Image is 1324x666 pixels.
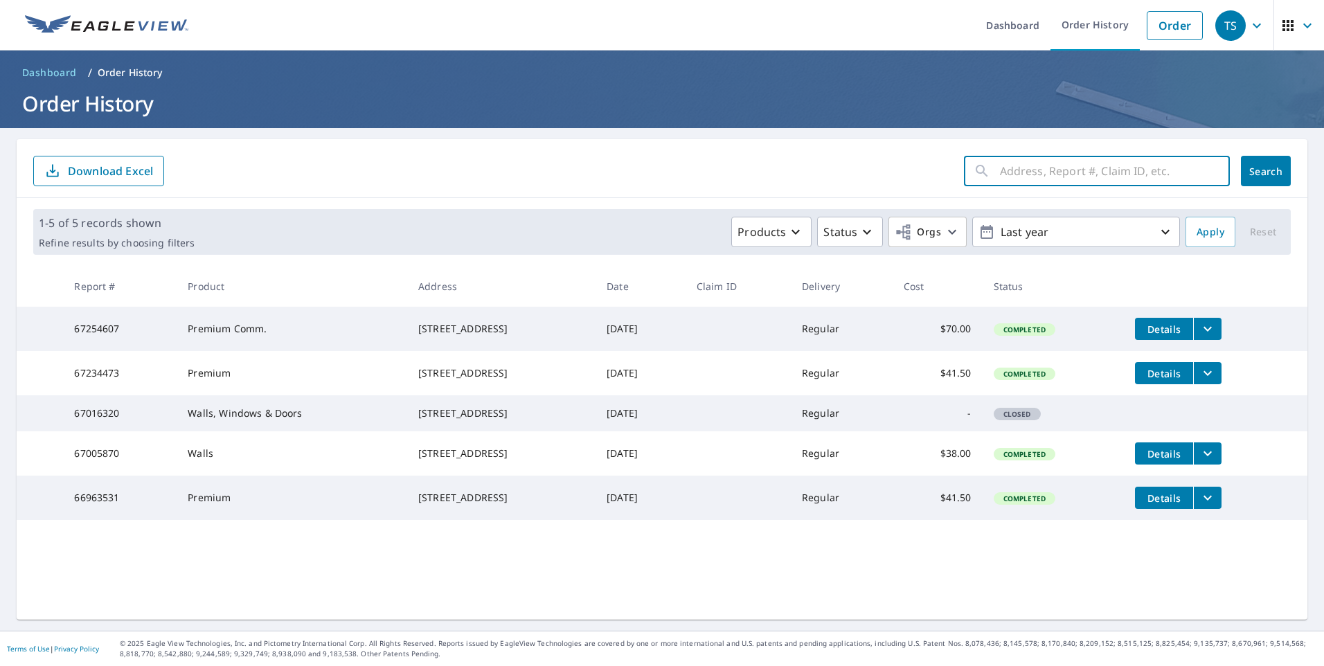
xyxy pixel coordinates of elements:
td: $41.50 [893,351,983,395]
span: Apply [1197,224,1224,241]
th: Product [177,266,407,307]
td: [DATE] [596,351,686,395]
td: [DATE] [596,395,686,431]
button: filesDropdownBtn-67234473 [1193,362,1222,384]
td: Regular [791,431,893,476]
a: Terms of Use [7,644,50,654]
td: $70.00 [893,307,983,351]
a: Order [1147,11,1203,40]
td: [DATE] [596,476,686,520]
td: - [893,395,983,431]
button: Orgs [888,217,967,247]
th: Address [407,266,596,307]
span: Details [1143,367,1185,380]
button: detailsBtn-67254607 [1135,318,1193,340]
p: 1-5 of 5 records shown [39,215,195,231]
td: Walls [177,431,407,476]
span: Completed [995,369,1054,379]
td: $41.50 [893,476,983,520]
td: 67016320 [63,395,177,431]
button: detailsBtn-67234473 [1135,362,1193,384]
th: Delivery [791,266,893,307]
button: Apply [1186,217,1235,247]
td: $38.00 [893,431,983,476]
th: Claim ID [686,266,791,307]
p: Refine results by choosing filters [39,237,195,249]
a: Privacy Policy [54,644,99,654]
button: detailsBtn-67005870 [1135,442,1193,465]
button: Status [817,217,883,247]
p: | [7,645,99,653]
span: Closed [995,409,1039,419]
td: 67005870 [63,431,177,476]
img: EV Logo [25,15,188,36]
div: TS [1215,10,1246,41]
td: [DATE] [596,431,686,476]
span: Orgs [895,224,941,241]
nav: breadcrumb [17,62,1307,84]
p: Status [823,224,857,240]
td: 67234473 [63,351,177,395]
a: Dashboard [17,62,82,84]
span: Completed [995,494,1054,503]
td: Regular [791,395,893,431]
div: [STREET_ADDRESS] [418,491,584,505]
button: detailsBtn-66963531 [1135,487,1193,509]
td: Regular [791,307,893,351]
div: [STREET_ADDRESS] [418,447,584,460]
input: Address, Report #, Claim ID, etc. [1000,152,1230,190]
th: Cost [893,266,983,307]
td: 66963531 [63,476,177,520]
td: Regular [791,476,893,520]
p: Order History [98,66,163,80]
span: Completed [995,449,1054,459]
td: Regular [791,351,893,395]
p: Download Excel [68,163,153,179]
td: Premium Comm. [177,307,407,351]
span: Completed [995,325,1054,334]
span: Details [1143,447,1185,460]
span: Dashboard [22,66,77,80]
button: Download Excel [33,156,164,186]
td: Premium [177,476,407,520]
h1: Order History [17,89,1307,118]
td: [DATE] [596,307,686,351]
div: [STREET_ADDRESS] [418,322,584,336]
div: [STREET_ADDRESS] [418,366,584,380]
button: filesDropdownBtn-67005870 [1193,442,1222,465]
span: Details [1143,492,1185,505]
td: Walls, Windows & Doors [177,395,407,431]
button: filesDropdownBtn-67254607 [1193,318,1222,340]
button: filesDropdownBtn-66963531 [1193,487,1222,509]
p: Last year [995,220,1157,244]
li: / [88,64,92,81]
p: © 2025 Eagle View Technologies, Inc. and Pictometry International Corp. All Rights Reserved. Repo... [120,638,1317,659]
span: Details [1143,323,1185,336]
button: Search [1241,156,1291,186]
button: Products [731,217,812,247]
td: 67254607 [63,307,177,351]
p: Products [737,224,786,240]
th: Status [983,266,1125,307]
span: Search [1252,165,1280,178]
button: Last year [972,217,1180,247]
div: [STREET_ADDRESS] [418,406,584,420]
th: Report # [63,266,177,307]
th: Date [596,266,686,307]
td: Premium [177,351,407,395]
